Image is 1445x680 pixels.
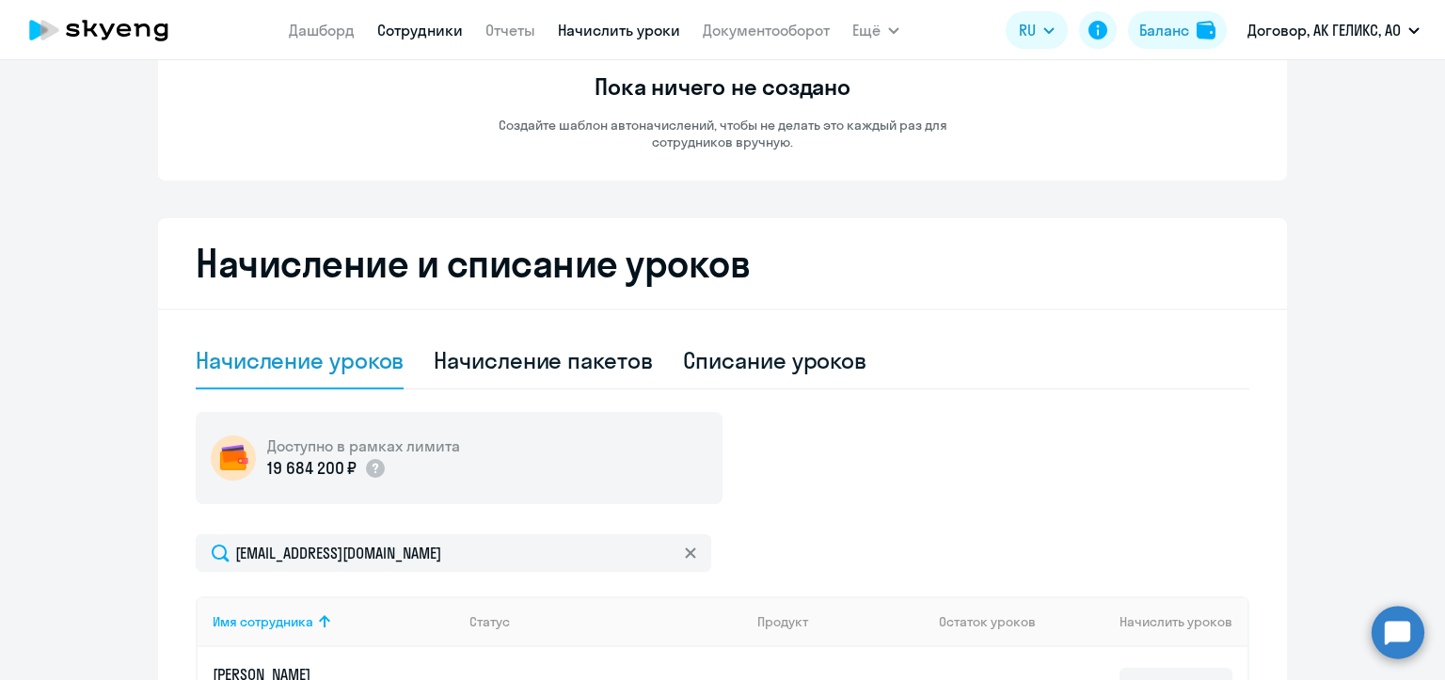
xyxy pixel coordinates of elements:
[196,241,1249,286] h2: Начисление и списание уроков
[211,435,256,481] img: wallet-circle.png
[469,613,510,630] div: Статус
[213,613,313,630] div: Имя сотрудника
[757,613,808,630] div: Продукт
[683,345,867,375] div: Списание уроков
[939,613,1056,630] div: Остаток уроков
[289,21,355,40] a: Дашборд
[1139,19,1189,41] div: Баланс
[1056,596,1247,647] th: Начислить уроков
[703,21,830,40] a: Документооборот
[1128,11,1227,49] button: Балансbalance
[485,21,535,40] a: Отчеты
[1006,11,1068,49] button: RU
[469,613,742,630] div: Статус
[377,21,463,40] a: Сотрудники
[1247,19,1401,41] p: Договор, АК ГЕЛИКС, АО
[1197,21,1215,40] img: balance
[434,345,652,375] div: Начисление пакетов
[852,11,899,49] button: Ещё
[595,71,850,102] h3: Пока ничего не создано
[267,435,460,456] h5: Доступно в рамках лимита
[939,613,1036,630] span: Остаток уроков
[267,456,357,481] p: 19 684 200 ₽
[1238,8,1429,53] button: Договор, АК ГЕЛИКС, АО
[1019,19,1036,41] span: RU
[196,345,404,375] div: Начисление уроков
[558,21,680,40] a: Начислить уроки
[852,19,881,41] span: Ещё
[213,613,454,630] div: Имя сотрудника
[196,534,711,572] input: Поиск по имени, email, продукту или статусу
[757,613,925,630] div: Продукт
[459,117,986,150] p: Создайте шаблон автоначислений, чтобы не делать это каждый раз для сотрудников вручную.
